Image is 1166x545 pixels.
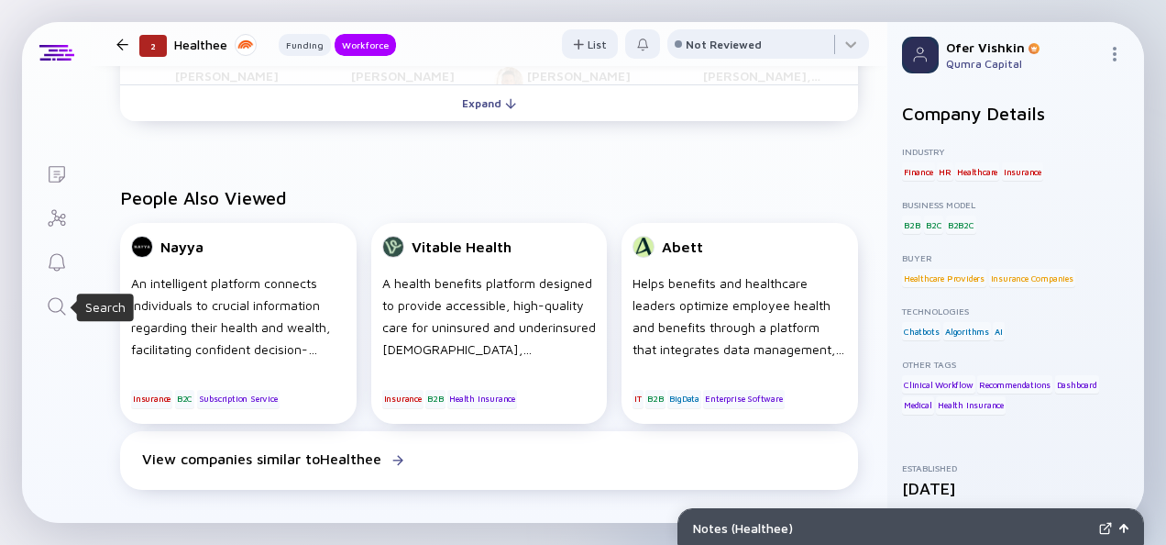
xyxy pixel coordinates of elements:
div: Healthcare Providers [902,269,986,287]
div: Subscription Service [197,390,280,408]
div: B2B [902,216,921,234]
div: Buyer [902,252,1129,263]
div: Not Reviewed [686,38,762,51]
div: Enterprise Software [703,390,784,408]
h2: People Also Viewed [120,187,858,208]
div: An intelligent platform connects individuals to crucial information regarding their health and we... [131,272,346,361]
div: Insurance Companies [989,269,1075,287]
div: Search [85,298,126,317]
div: Ofer Vishkin [946,39,1100,55]
div: Workforce [335,36,396,54]
div: Other Tags [902,359,1129,370]
div: B2C [924,216,943,234]
button: Expand [120,84,858,121]
img: Profile Picture [902,37,939,73]
img: Open Notes [1119,524,1128,533]
div: B2B [425,390,445,408]
button: Funding [279,34,331,56]
div: Technologies [902,306,1129,317]
div: Funding [279,36,331,54]
div: Recommendations [977,375,1052,394]
div: Insurance [1002,162,1043,181]
a: Investor Map [22,195,91,239]
div: B2B2C [946,216,976,234]
div: Helps benefits and healthcare leaders optimize employee health and benefits through a platform th... [632,272,847,361]
button: Workforce [335,34,396,56]
div: Insurance [131,390,172,408]
a: AbettHelps benefits and healthcare leaders optimize employee health and benefits through a platfo... [621,223,858,431]
div: Health Insurance [447,390,517,408]
div: Vitable Health [412,239,511,255]
div: B2B [645,390,665,408]
img: Expand Notes [1099,522,1112,535]
div: Medical [902,396,934,415]
div: Industry [902,146,1129,157]
a: Search [22,283,91,327]
div: Health Insurance [936,396,1006,415]
a: Reminders [22,239,91,283]
div: Notes ( Healthee ) [693,520,1092,536]
div: Established [902,462,1129,473]
button: List [562,29,618,59]
div: AI [993,322,1005,340]
div: 2 [139,35,167,57]
div: Dashboard [1055,375,1099,394]
div: Clinical Workflow [902,375,975,394]
div: Chatbots [902,322,940,340]
div: Expand [451,89,527,117]
div: BigData [667,390,701,408]
div: B2C [175,390,194,408]
div: Finance [902,162,935,181]
div: [DATE] [902,479,1129,498]
h2: Company Details [902,103,1129,124]
a: Lists [22,150,91,195]
a: NayyaAn intelligent platform connects individuals to crucial information regarding their health a... [120,223,357,431]
div: List [562,30,618,59]
div: Insurance [382,390,423,408]
div: Abett [662,239,703,255]
div: Business Model [902,199,1129,210]
div: View companies similar to Healthee [142,450,381,467]
div: A health benefits platform designed to provide accessible, high-quality care for uninsured and un... [382,272,597,361]
div: Healthcare [955,162,999,181]
a: Vitable HealthA health benefits platform designed to provide accessible, high-quality care for un... [371,223,608,431]
div: Algorithms [943,322,991,340]
img: Menu [1107,47,1122,61]
div: Qumra Capital [946,57,1100,71]
div: IT [632,390,643,408]
div: Nayya [160,239,203,255]
div: Healthee [174,33,257,56]
div: HR [937,162,953,181]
